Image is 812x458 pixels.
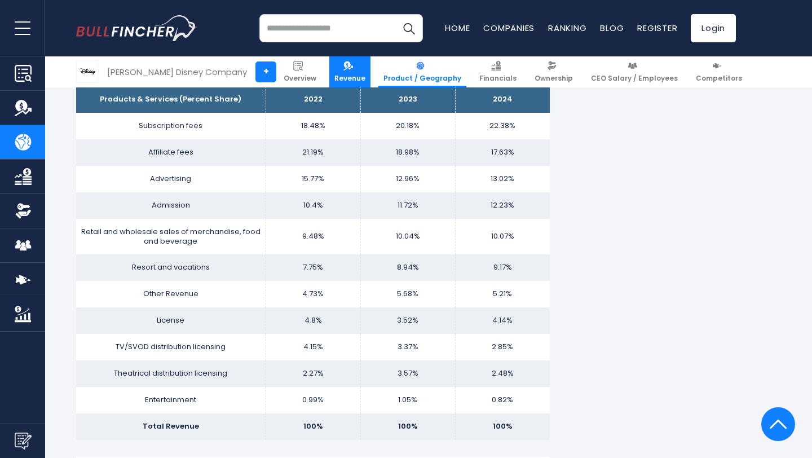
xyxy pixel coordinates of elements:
[266,86,360,113] th: 2022
[76,387,266,413] td: Entertainment
[455,86,550,113] th: 2024
[591,74,678,83] span: CEO Salary / Employees
[455,334,550,360] td: 2.85%
[76,254,266,281] td: Resort and vacations
[360,360,455,387] td: 3.57%
[360,387,455,413] td: 1.05%
[455,360,550,387] td: 2.48%
[107,65,247,78] div: [PERSON_NAME] Disney Company
[76,15,197,41] img: bullfincher logo
[266,281,360,307] td: 4.73%
[360,86,455,113] th: 2023
[455,219,550,255] td: 10.07%
[334,74,365,83] span: Revenue
[586,56,683,87] a: CEO Salary / Employees
[266,166,360,192] td: 15.77%
[266,307,360,334] td: 4.8%
[360,113,455,139] td: 20.18%
[600,22,624,34] a: Blog
[255,61,276,82] a: +
[360,281,455,307] td: 5.68%
[637,22,677,34] a: Register
[266,387,360,413] td: 0.99%
[360,254,455,281] td: 8.94%
[76,113,266,139] td: Subscription fees
[696,74,742,83] span: Competitors
[455,166,550,192] td: 13.02%
[691,56,747,87] a: Competitors
[15,202,32,219] img: Ownership
[483,22,535,34] a: Companies
[266,413,360,440] td: 100%
[266,219,360,255] td: 9.48%
[76,15,197,41] a: Go to homepage
[455,113,550,139] td: 22.38%
[76,86,266,113] th: Products & Services (Percent Share)
[360,166,455,192] td: 12.96%
[76,281,266,307] td: Other Revenue
[383,74,461,83] span: Product / Geography
[455,192,550,219] td: 12.23%
[455,139,550,166] td: 17.63%
[548,22,586,34] a: Ranking
[535,74,573,83] span: Ownership
[378,56,466,87] a: Product / Geography
[691,14,736,42] a: Login
[455,281,550,307] td: 5.21%
[266,113,360,139] td: 18.48%
[266,254,360,281] td: 7.75%
[445,22,470,34] a: Home
[360,307,455,334] td: 3.52%
[266,192,360,219] td: 10.4%
[360,334,455,360] td: 3.37%
[76,334,266,360] td: TV/SVOD distribution licensing
[266,360,360,387] td: 2.27%
[76,166,266,192] td: Advertising
[455,254,550,281] td: 9.17%
[279,56,321,87] a: Overview
[360,192,455,219] td: 11.72%
[360,413,455,440] td: 100%
[529,56,578,87] a: Ownership
[474,56,522,87] a: Financials
[479,74,517,83] span: Financials
[329,56,370,87] a: Revenue
[76,307,266,334] td: License
[360,219,455,255] td: 10.04%
[455,387,550,413] td: 0.82%
[76,219,266,255] td: Retail and wholesale sales of merchandise, food and beverage
[266,334,360,360] td: 4.15%
[284,74,316,83] span: Overview
[76,192,266,219] td: Admission
[76,139,266,166] td: Affiliate fees
[266,139,360,166] td: 21.19%
[455,307,550,334] td: 4.14%
[395,14,423,42] button: Search
[455,413,550,440] td: 100%
[77,61,98,82] img: DIS logo
[360,139,455,166] td: 18.98%
[76,360,266,387] td: Theatrical distribution licensing
[76,413,266,440] td: Total Revenue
